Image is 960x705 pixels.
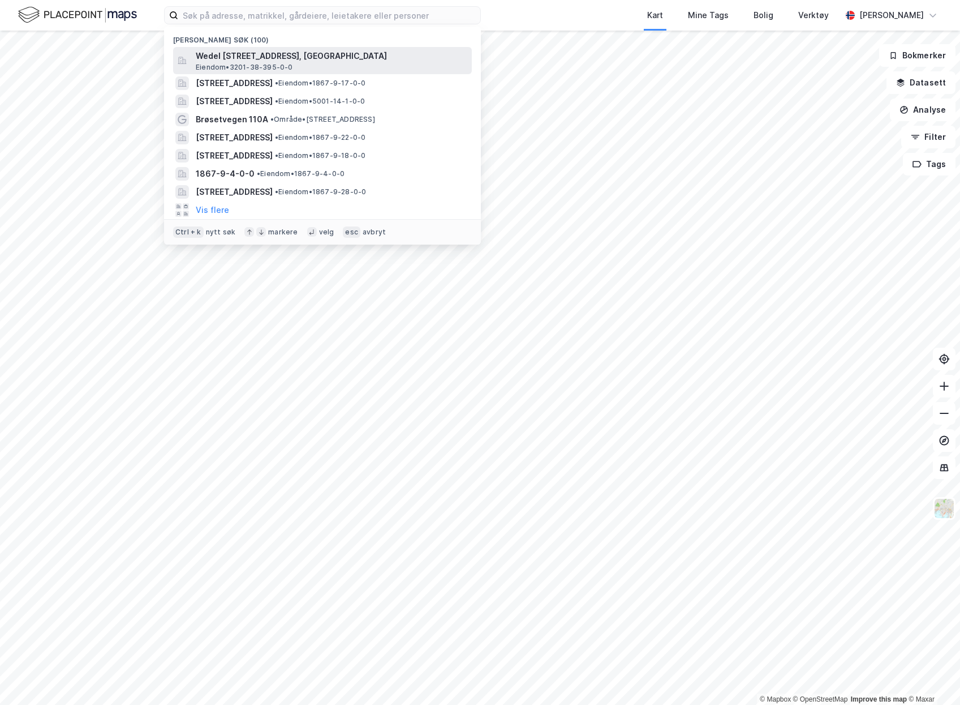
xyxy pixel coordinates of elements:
span: Eiendom • 5001-14-1-0-0 [275,97,365,106]
span: • [270,115,274,123]
span: [STREET_ADDRESS] [196,149,273,163]
span: • [275,79,278,87]
img: logo.f888ab2527a4732fd821a326f86c7f29.svg [18,5,137,25]
span: • [275,187,278,196]
div: avbryt [363,228,386,237]
span: [STREET_ADDRESS] [196,76,273,90]
span: Eiendom • 1867-9-18-0-0 [275,151,365,160]
span: Eiendom • 1867-9-28-0-0 [275,187,366,196]
div: nytt søk [206,228,236,237]
img: Z [933,498,955,519]
span: Eiendom • 1867-9-17-0-0 [275,79,365,88]
a: Improve this map [851,695,907,703]
button: Filter [901,126,955,148]
span: Brøsetvegen 110A [196,113,268,126]
span: Eiendom • 1867-9-22-0-0 [275,133,365,142]
button: Tags [903,153,955,176]
button: Datasett [886,71,955,94]
input: Søk på adresse, matrikkel, gårdeiere, leietakere eller personer [178,7,480,24]
a: OpenStreetMap [793,695,848,703]
span: Eiendom • 1867-9-4-0-0 [257,169,345,178]
a: Mapbox [760,695,791,703]
div: esc [343,227,360,238]
span: • [257,169,260,178]
span: • [275,97,278,105]
span: Område • [STREET_ADDRESS] [270,115,375,124]
button: Vis flere [196,203,229,217]
div: [PERSON_NAME] søk (100) [164,27,481,47]
span: Eiendom • 3201-38-395-0-0 [196,63,293,72]
span: Wedel [STREET_ADDRESS], [GEOGRAPHIC_DATA] [196,49,467,63]
span: • [275,133,278,142]
div: markere [268,228,298,237]
span: [STREET_ADDRESS] [196,95,273,108]
span: [STREET_ADDRESS] [196,185,273,199]
span: 1867-9-4-0-0 [196,167,255,181]
div: Bolig [754,8,773,22]
div: Verktøy [798,8,829,22]
button: Analyse [890,99,955,121]
button: Bokmerker [879,44,955,67]
span: • [275,151,278,160]
div: Ctrl + k [173,227,204,238]
span: [STREET_ADDRESS] [196,131,273,144]
div: [PERSON_NAME] [859,8,924,22]
div: Mine Tags [688,8,729,22]
div: Kart [647,8,663,22]
iframe: Chat Widget [903,651,960,705]
div: velg [319,228,334,237]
